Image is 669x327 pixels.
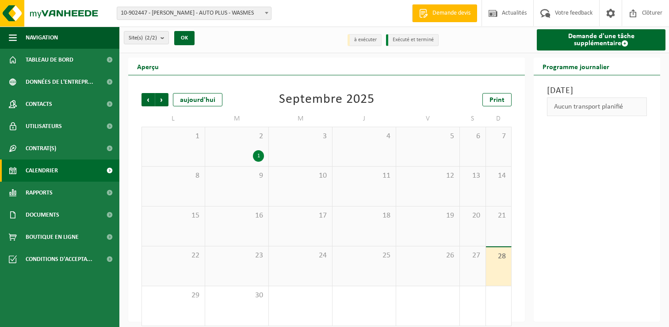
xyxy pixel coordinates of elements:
button: Site(s)(2/2) [124,31,169,44]
count: (2/2) [145,35,157,41]
td: J [333,111,396,127]
td: V [396,111,460,127]
span: 27 [464,251,481,261]
span: 12 [401,171,455,181]
span: Print [489,97,505,104]
span: Navigation [26,27,58,49]
span: Documents [26,204,59,226]
span: 26 [401,251,455,261]
div: Septembre 2025 [279,93,375,106]
span: 7 [490,132,507,141]
span: 10-902447 - MASTROIANNI, MARIO - AUTO PLUS - WASMES [117,7,271,19]
span: Données de l'entrepr... [26,71,93,93]
span: 21 [490,211,507,221]
span: 18 [337,211,391,221]
span: Contrat(s) [26,137,56,160]
span: 23 [210,251,264,261]
div: 1 [253,150,264,162]
h2: Aperçu [128,58,168,75]
span: 29 [146,291,200,300]
span: 30 [210,291,264,300]
span: 2 [210,132,264,141]
span: 16 [210,211,264,221]
h2: Programme journalier [534,58,618,75]
span: 10 [273,171,328,181]
span: 10-902447 - MASTROIANNI, MARIO - AUTO PLUS - WASMES [117,7,271,20]
span: 8 [146,171,200,181]
span: 1 [146,132,200,141]
a: Demande devis [412,4,477,22]
span: 25 [337,251,391,261]
span: 22 [146,251,200,261]
td: D [486,111,512,127]
span: Utilisateurs [26,115,62,137]
span: 24 [273,251,328,261]
span: 19 [401,211,455,221]
a: Print [482,93,512,106]
td: M [205,111,269,127]
div: aujourd'hui [173,93,222,106]
span: 4 [337,132,391,141]
span: Calendrier [26,160,58,182]
span: Suivant [155,93,168,106]
span: 13 [464,171,481,181]
span: 11 [337,171,391,181]
td: L [141,111,205,127]
button: OK [174,31,195,45]
span: 14 [490,171,507,181]
td: S [460,111,486,127]
span: Site(s) [129,31,157,45]
span: 17 [273,211,328,221]
span: 9 [210,171,264,181]
td: M [269,111,333,127]
span: 3 [273,132,328,141]
span: 15 [146,211,200,221]
li: à exécuter [348,34,382,46]
span: 20 [464,211,481,221]
span: Contacts [26,93,52,115]
span: Conditions d'accepta... [26,248,92,270]
div: Aucun transport planifié [547,97,647,116]
h3: [DATE] [547,84,647,97]
span: Rapports [26,182,53,204]
span: 5 [401,132,455,141]
span: Boutique en ligne [26,226,79,248]
li: Exécuté et terminé [386,34,439,46]
span: Demande devis [430,9,473,18]
span: Tableau de bord [26,49,73,71]
span: 28 [490,252,507,261]
span: Précédent [141,93,155,106]
span: 6 [464,132,481,141]
a: Demande d'une tâche supplémentaire [537,29,665,51]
